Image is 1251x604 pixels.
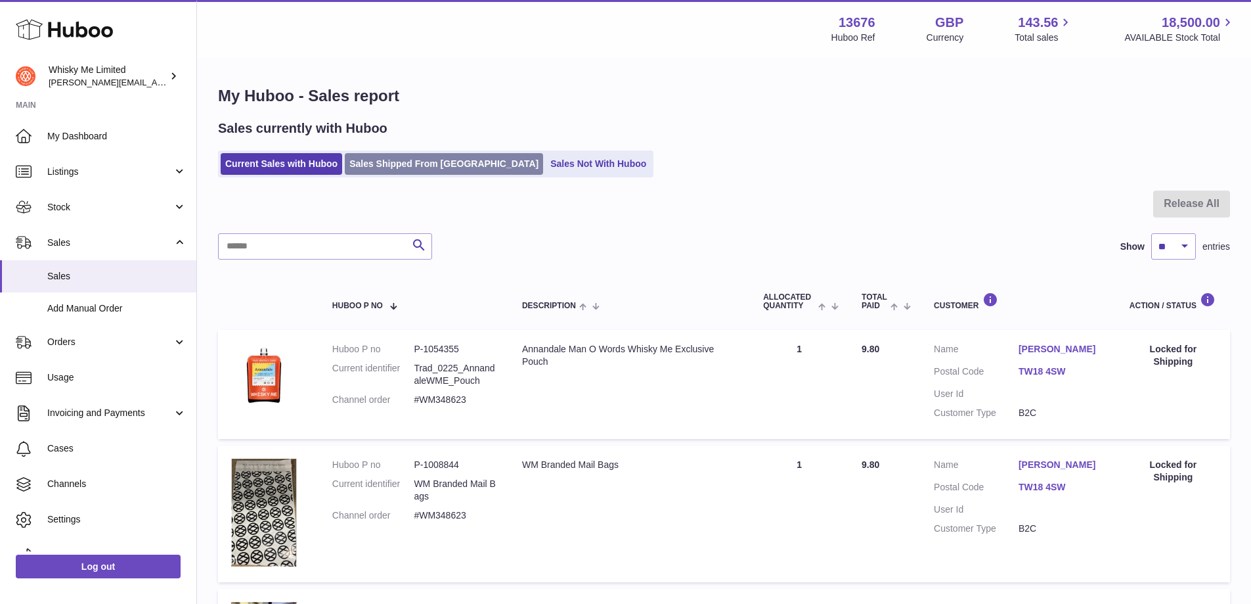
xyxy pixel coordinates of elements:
[831,32,875,44] div: Huboo Ref
[414,509,496,522] dd: #WM348623
[1124,32,1235,44] span: AVAILABLE Stock Total
[522,343,737,368] div: Annandale Man O Words Whisky Me Exclusive Pouch
[522,302,576,310] span: Description
[49,64,167,89] div: Whisky Me Limited
[414,394,496,406] dd: #WM348623
[1019,459,1103,471] a: [PERSON_NAME]
[1019,523,1103,535] dd: B2C
[231,459,297,567] img: 1725358317.png
[862,459,879,470] span: 9.80
[332,509,414,522] dt: Channel order
[839,14,875,32] strong: 13676
[1019,343,1103,356] a: [PERSON_NAME]
[332,459,414,471] dt: Huboo P no
[934,365,1019,381] dt: Postal Code
[522,459,737,471] div: WM Branded Mail Bags
[47,371,187,384] span: Usage
[1120,241,1145,253] label: Show
[1019,407,1103,419] dd: B2C
[414,478,496,503] dd: WM Branded Mail Bags
[934,407,1019,419] dt: Customer Type
[332,478,414,503] dt: Current identifier
[934,503,1019,516] dt: User Id
[1162,14,1220,32] span: 18,500.00
[332,362,414,387] dt: Current identifier
[934,459,1019,475] dt: Name
[221,153,342,175] a: Current Sales with Huboo
[1130,292,1217,310] div: Action / Status
[1015,32,1073,44] span: Total sales
[763,293,815,310] span: ALLOCATED Quantity
[47,270,187,283] span: Sales
[862,344,879,354] span: 9.80
[1018,14,1058,32] span: 143.56
[218,85,1230,106] h1: My Huboo - Sales report
[750,446,848,583] td: 1
[47,442,187,455] span: Cases
[1019,481,1103,494] a: TW18 4SW
[414,343,496,356] dd: P-1054355
[47,336,173,348] span: Orders
[47,166,173,178] span: Listings
[934,292,1103,310] div: Customer
[231,343,297,409] img: 1754996474.png
[927,32,964,44] div: Currency
[47,201,173,214] span: Stock
[1130,343,1217,368] div: Locked for Shipping
[332,302,383,310] span: Huboo P no
[47,407,173,419] span: Invoicing and Payments
[1202,241,1230,253] span: entries
[934,343,1019,359] dt: Name
[1130,459,1217,484] div: Locked for Shipping
[414,459,496,471] dd: P-1008844
[750,330,848,439] td: 1
[345,153,543,175] a: Sales Shipped From [GEOGRAPHIC_DATA]
[1015,14,1073,44] a: 143.56 Total sales
[862,293,887,310] span: Total paid
[546,153,651,175] a: Sales Not With Huboo
[47,237,173,249] span: Sales
[16,66,35,86] img: frances@whiskyshop.com
[218,120,387,137] h2: Sales currently with Huboo
[47,513,187,526] span: Settings
[47,130,187,143] span: My Dashboard
[332,394,414,406] dt: Channel order
[1019,365,1103,378] a: TW18 4SW
[934,523,1019,535] dt: Customer Type
[47,302,187,315] span: Add Manual Order
[935,14,963,32] strong: GBP
[47,478,187,490] span: Channels
[47,549,187,561] span: Returns
[934,388,1019,400] dt: User Id
[1124,14,1235,44] a: 18,500.00 AVAILABLE Stock Total
[934,481,1019,497] dt: Postal Code
[49,77,263,87] span: [PERSON_NAME][EMAIL_ADDRESS][DOMAIN_NAME]
[16,555,181,578] a: Log out
[332,343,414,356] dt: Huboo P no
[414,362,496,387] dd: Trad_0225_AnnandaleWME_Pouch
